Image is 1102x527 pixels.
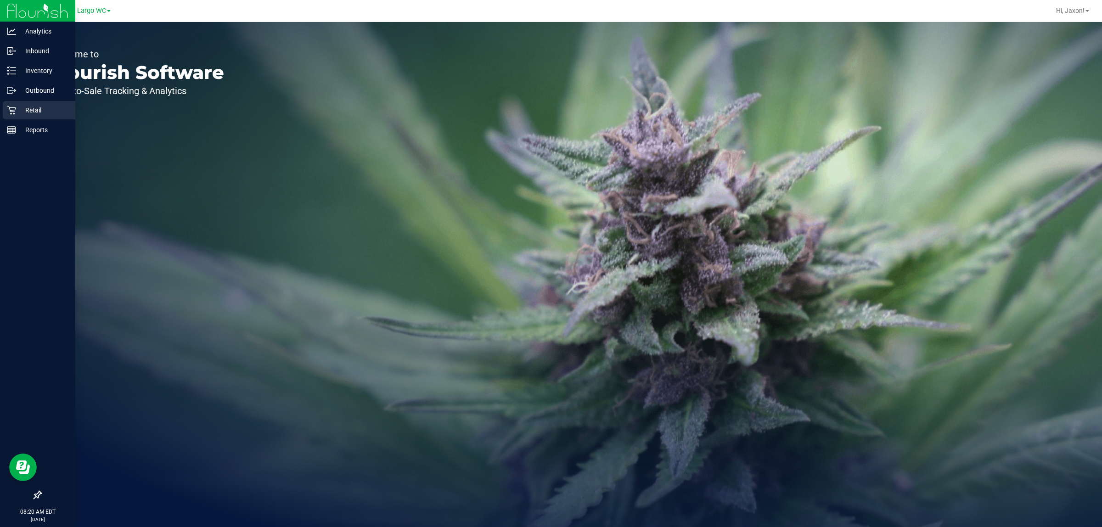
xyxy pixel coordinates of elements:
p: [DATE] [4,516,71,523]
iframe: Resource center [9,454,37,481]
p: Analytics [16,26,71,37]
p: Reports [16,124,71,135]
p: Inventory [16,65,71,76]
p: Flourish Software [50,63,224,82]
p: 08:20 AM EDT [4,508,71,516]
inline-svg: Reports [7,125,16,135]
inline-svg: Analytics [7,27,16,36]
p: Outbound [16,85,71,96]
p: Seed-to-Sale Tracking & Analytics [50,86,224,95]
inline-svg: Retail [7,106,16,115]
span: Largo WC [77,7,106,15]
inline-svg: Outbound [7,86,16,95]
p: Welcome to [50,50,224,59]
inline-svg: Inbound [7,46,16,56]
p: Retail [16,105,71,116]
inline-svg: Inventory [7,66,16,75]
span: Hi, Jaxon! [1056,7,1085,14]
p: Inbound [16,45,71,56]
